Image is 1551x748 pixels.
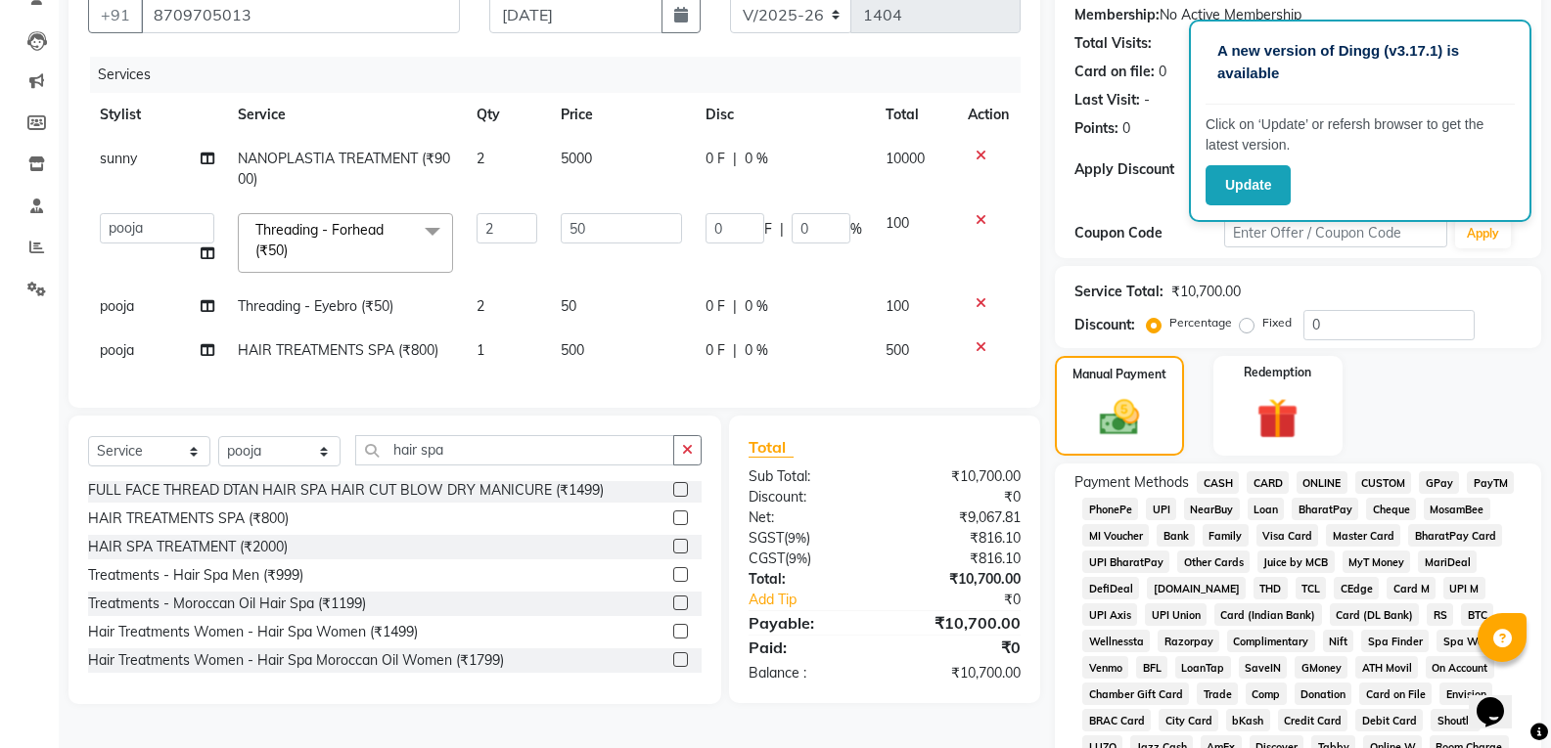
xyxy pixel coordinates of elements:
[1359,682,1432,705] span: Card on File
[734,663,885,683] div: Balance :
[1455,219,1511,248] button: Apply
[100,297,134,315] span: pooja
[1256,524,1319,547] span: Visa Card
[1169,314,1232,331] label: Percentage
[477,150,484,167] span: 2
[734,590,910,610] a: Add Tip
[706,340,725,361] span: 0 F
[88,565,303,586] div: Treatments - Hair Spa Men (₹999)
[1254,577,1288,599] span: THD
[1072,366,1166,383] label: Manual Payment
[733,340,737,361] span: |
[745,340,768,361] span: 0 %
[1147,577,1246,599] span: [DOMAIN_NAME]
[1427,603,1453,626] span: RS
[1424,498,1490,520] span: MosamBee
[1262,314,1292,331] label: Fixed
[1408,524,1502,547] span: BharatPay Card
[90,57,1035,93] div: Services
[1361,630,1429,652] span: Spa Finder
[88,537,288,557] div: HAIR SPA TREATMENT (₹2000)
[1323,630,1354,652] span: Nift
[1082,630,1150,652] span: Wellnessta
[477,341,484,359] span: 1
[1082,656,1128,679] span: Venmo
[885,611,1035,635] div: ₹10,700.00
[874,93,956,137] th: Total
[1443,577,1485,599] span: UPI M
[1437,630,1501,652] span: Spa Week
[694,93,874,137] th: Disc
[733,296,737,317] span: |
[956,93,1021,137] th: Action
[734,636,885,659] div: Paid:
[561,341,584,359] span: 500
[1074,159,1223,180] div: Apply Discount
[734,507,885,528] div: Net:
[88,650,504,671] div: Hair Treatments Women - Hair Spa Moroccan Oil Women (₹1799)
[1074,282,1163,302] div: Service Total:
[1206,114,1515,155] p: Click on ‘Update’ or refersh browser to get the latest version.
[1431,709,1481,731] span: Shoutlo
[1136,656,1167,679] span: BFL
[1082,577,1139,599] span: DefiDeal
[1469,670,1531,728] iframe: chat widget
[885,487,1035,507] div: ₹0
[88,93,226,137] th: Stylist
[1082,682,1189,705] span: Chamber Gift Card
[1355,656,1418,679] span: ATH Movil
[88,508,289,529] div: HAIR TREATMENTS SPA (₹800)
[885,663,1035,683] div: ₹10,700.00
[1159,709,1218,731] span: City Card
[780,219,784,240] span: |
[1295,682,1352,705] span: Donation
[1419,471,1459,494] span: GPay
[226,93,465,137] th: Service
[1171,282,1241,302] div: ₹10,700.00
[706,149,725,169] span: 0 F
[749,437,794,458] span: Total
[1203,524,1249,547] span: Family
[1082,498,1138,520] span: PhonePe
[734,569,885,590] div: Total:
[1247,471,1289,494] span: CARD
[734,549,885,569] div: ( )
[734,528,885,549] div: ( )
[1227,630,1315,652] span: Complimentary
[1295,656,1347,679] span: GMoney
[885,466,1035,487] div: ₹10,700.00
[1074,90,1140,110] div: Last Visit:
[734,466,885,487] div: Sub Total:
[88,480,604,501] div: FULL FACE THREAD DTAN HAIR SPA HAIR CUT BLOW DRY MANICURE (₹1499)
[1082,524,1149,547] span: MI Voucher
[1248,498,1285,520] span: Loan
[1074,315,1135,335] div: Discount:
[885,636,1035,659] div: ₹0
[1074,33,1152,54] div: Total Visits:
[1082,550,1169,573] span: UPI BharatPay
[1461,603,1493,626] span: BTC
[1278,709,1348,731] span: Credit Card
[885,549,1035,569] div: ₹816.10
[745,149,768,169] span: 0 %
[1074,5,1160,25] div: Membership:
[1082,709,1151,731] span: BRAC Card
[100,341,134,359] span: pooja
[1074,5,1522,25] div: No Active Membership
[1074,62,1155,82] div: Card on file:
[88,594,366,614] div: Treatments - Moroccan Oil Hair Spa (₹1199)
[238,297,393,315] span: Threading - Eyebro (₹50)
[910,590,1035,610] div: ₹0
[549,93,695,137] th: Price
[850,219,862,240] span: %
[1082,603,1137,626] span: UPI Axis
[1197,471,1239,494] span: CASH
[1239,656,1288,679] span: SaveIN
[1439,682,1492,705] span: Envision
[1145,603,1207,626] span: UPI Union
[788,530,806,546] span: 9%
[1184,498,1240,520] span: NearBuy
[1244,393,1311,445] img: _gift.svg
[100,150,137,167] span: sunny
[764,219,772,240] span: F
